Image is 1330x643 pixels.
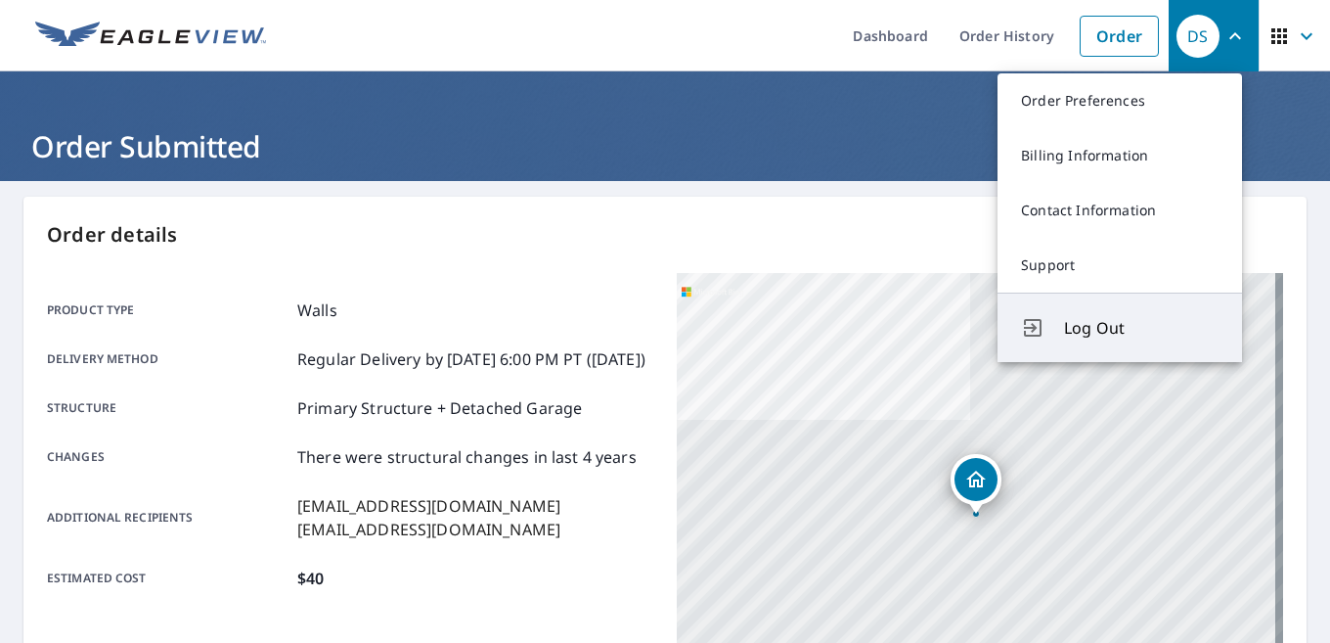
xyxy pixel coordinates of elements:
[1064,316,1219,340] span: Log Out
[47,396,289,420] p: Structure
[47,494,289,541] p: Additional recipients
[1176,15,1219,58] div: DS
[297,396,582,420] p: Primary Structure + Detached Garage
[297,445,637,469] p: There were structural changes in last 4 years
[47,299,289,322] p: Product type
[297,518,560,541] p: [EMAIL_ADDRESS][DOMAIN_NAME]
[297,347,645,371] p: Regular Delivery by [DATE] 6:00 PM PT ([DATE])
[47,347,289,371] p: Delivery method
[997,293,1242,362] button: Log Out
[997,73,1242,128] a: Order Preferences
[997,128,1242,183] a: Billing Information
[1080,16,1159,57] a: Order
[297,567,324,590] p: $40
[23,126,1307,166] h1: Order Submitted
[297,494,560,518] p: [EMAIL_ADDRESS][DOMAIN_NAME]
[997,183,1242,238] a: Contact Information
[47,220,1283,250] p: Order details
[951,454,1001,515] div: Dropped pin, building 1, Residential property, 5515 Old Court Rd Windsor Mill, MD 21244
[47,445,289,469] p: Changes
[35,22,266,51] img: EV Logo
[47,567,289,590] p: Estimated cost
[297,299,337,322] p: Walls
[997,238,1242,293] a: Support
